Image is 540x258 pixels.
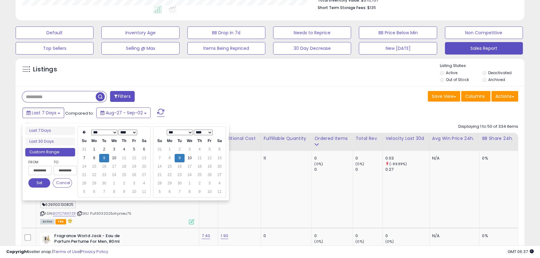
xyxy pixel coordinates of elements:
td: 26 [205,171,215,179]
td: 3 [185,145,195,154]
div: seller snap | | [6,249,108,255]
small: (0%) [385,239,394,244]
li: Last 30 Days [25,137,75,146]
td: 4 [139,179,149,188]
div: N/A [432,233,475,239]
td: 23 [99,171,109,179]
td: 6 [89,188,99,196]
td: 4 [119,145,129,154]
a: 1.90 [221,233,228,239]
span: All listings currently available for purchase on Amazon [40,219,55,224]
div: 0 [355,167,383,172]
td: 5 [129,145,139,154]
td: 2 [99,145,109,154]
div: Fulfillable Quantity [263,135,309,142]
td: 8 [109,188,119,196]
td: 24 [109,171,119,179]
td: 20 [215,162,224,171]
td: 20 [139,162,149,171]
th: We [185,137,195,145]
small: (0%) [314,161,323,166]
a: Privacy Policy [81,249,108,255]
button: BB Drop in 7d [187,26,265,39]
span: 2025-09-10 06:37 GMT [508,249,534,255]
td: 12 [129,154,139,162]
li: Last 7 Days [25,127,75,135]
td: 30 [175,179,185,188]
td: 21 [155,171,165,179]
td: 16 [175,162,185,171]
button: Cancel [53,178,72,188]
td: 5 [155,188,165,196]
td: 11 [195,154,205,162]
td: 4 [215,179,224,188]
button: Save View [428,91,460,102]
th: Sa [139,137,149,145]
div: Avg Win Price 24h. [432,135,477,142]
td: 6 [165,188,175,196]
div: Displaying 1 to 50 of 334 items [458,124,518,130]
button: Needs to Reprice [273,26,351,39]
div: BB Share 24h. [482,135,515,142]
button: BB Price Below Min [359,26,437,39]
td: 21 [79,171,89,179]
button: Inventory Age [101,26,179,39]
div: 0 [385,233,429,239]
td: 30 [99,179,109,188]
div: 0 [314,167,353,172]
td: 15 [165,162,175,171]
td: 22 [89,171,99,179]
td: 7 [155,154,165,162]
span: | SKU: Pul13032025ahprseu75 [77,211,131,216]
td: 2 [119,179,129,188]
button: Columns [461,91,490,102]
label: Active [446,70,457,75]
td: 3 [205,179,215,188]
strong: Copyright [6,249,29,255]
a: 7.40 [202,233,210,239]
th: Sa [215,137,224,145]
td: 7 [79,154,89,162]
td: 11 [119,154,129,162]
td: 28 [79,179,89,188]
th: Su [155,137,165,145]
td: 5 [79,188,89,196]
td: 31 [79,145,89,154]
button: Actions [491,91,518,102]
span: Columns [465,93,485,99]
div: 0% [482,233,513,239]
td: 18 [119,162,129,171]
h5: Listings [33,65,57,74]
th: Fr [129,137,139,145]
button: Items Being Repriced [187,42,265,55]
label: To [54,159,72,165]
span: $135 [367,5,376,11]
td: 5 [205,145,215,154]
small: (-88.89%) [389,161,407,166]
td: 28 [155,179,165,188]
a: B07C7WKFZR [53,211,76,216]
td: 14 [79,162,89,171]
th: We [109,137,119,145]
td: 9 [175,154,185,162]
td: 7 [99,188,109,196]
td: 26 [129,171,139,179]
td: 24 [185,171,195,179]
td: 18 [195,162,205,171]
td: 14 [155,162,165,171]
small: (0%) [355,239,364,244]
td: 10 [185,154,195,162]
td: 11 [139,188,149,196]
td: 3 [109,145,119,154]
label: Archived [488,77,505,82]
div: 0.03 [385,155,429,161]
div: 0 [355,155,383,161]
div: 0 [314,233,353,239]
div: N/A [432,155,475,161]
td: 6 [215,145,224,154]
td: 31 [155,145,165,154]
li: Custom Range [25,148,75,156]
button: Sales Report [445,42,523,55]
div: Velocity Last 30d [385,135,427,142]
b: Fragrance World Jack - Eau de Parfum Perfume For Men, 80ml [54,233,130,246]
